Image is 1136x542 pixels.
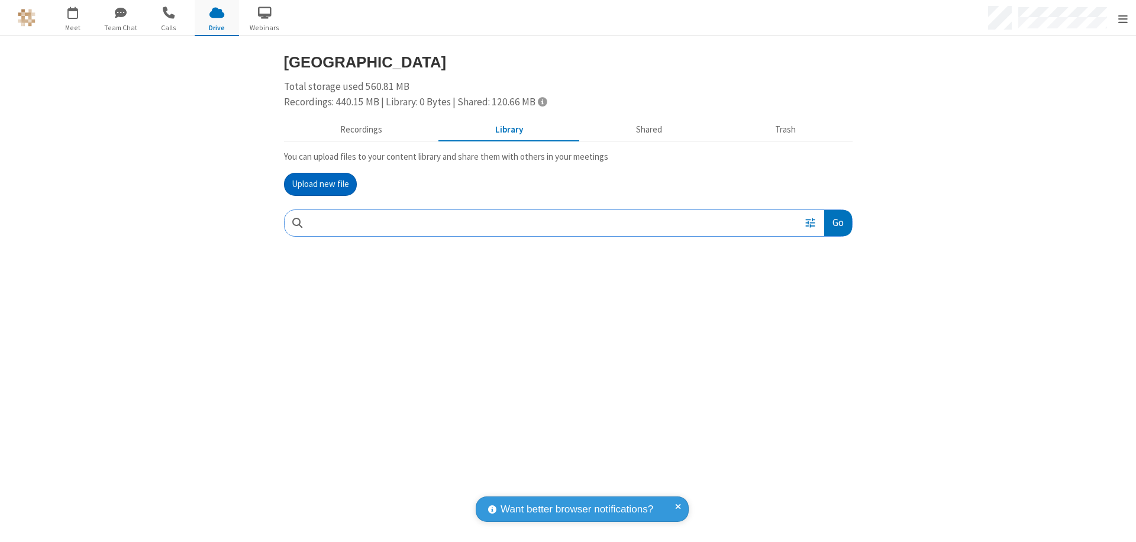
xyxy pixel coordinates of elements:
[284,79,853,109] div: Total storage used 560.81 MB
[284,119,439,141] button: Recorded meetings
[501,502,653,517] span: Want better browser notifications?
[284,150,853,164] p: You can upload files to your content library and share them with others in your meetings
[824,210,851,237] button: Go
[284,173,357,196] button: Upload new file
[147,22,191,33] span: Calls
[18,9,35,27] img: QA Selenium DO NOT DELETE OR CHANGE
[580,119,719,141] button: Shared during meetings
[439,119,580,141] button: Content library
[284,95,853,110] div: Recordings: 440.15 MB | Library: 0 Bytes | Shared: 120.66 MB
[243,22,287,33] span: Webinars
[284,54,853,70] h3: [GEOGRAPHIC_DATA]
[538,96,547,107] span: Totals displayed include files that have been moved to the trash.
[195,22,239,33] span: Drive
[99,22,143,33] span: Team Chat
[719,119,853,141] button: Trash
[51,22,95,33] span: Meet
